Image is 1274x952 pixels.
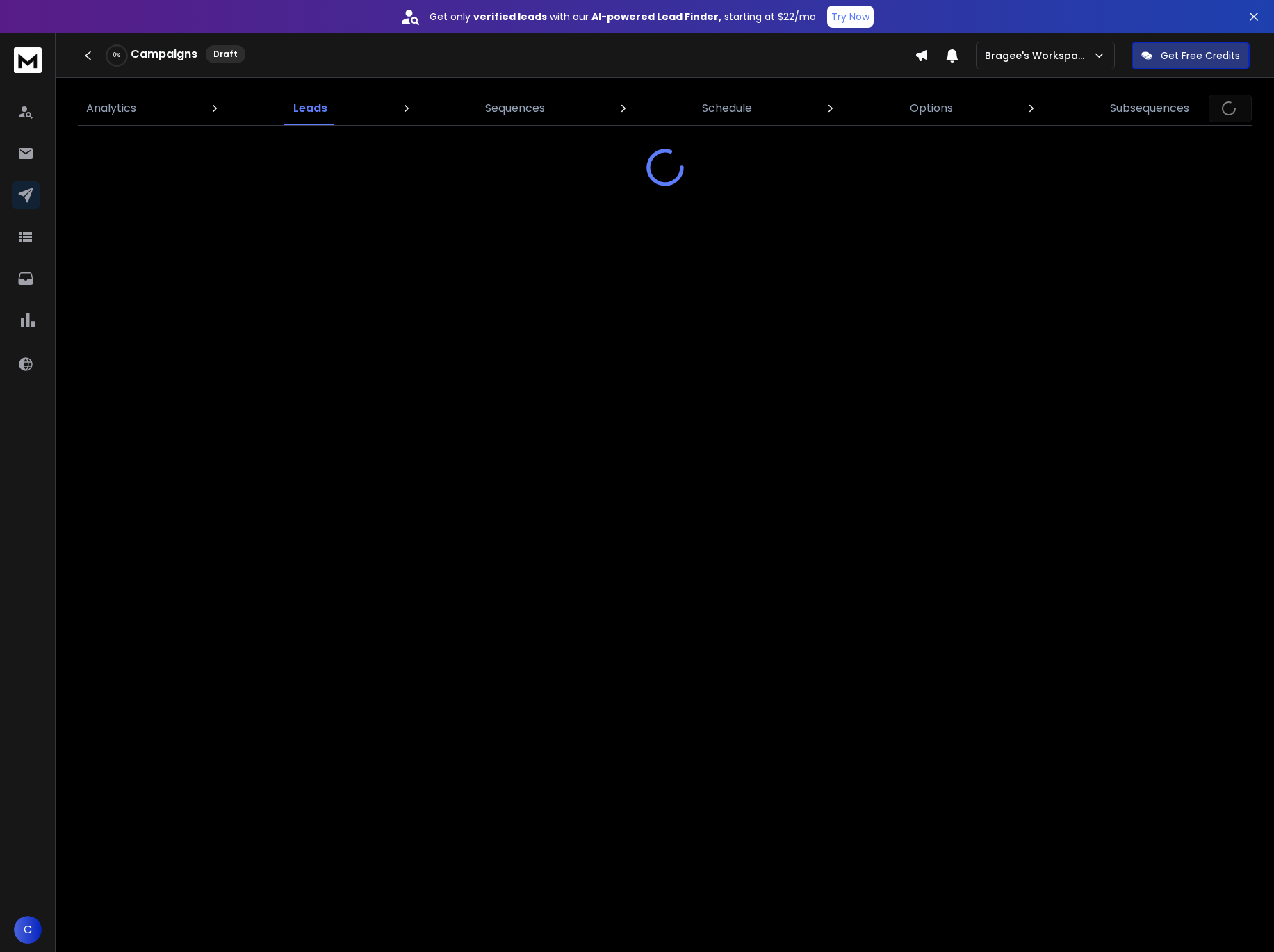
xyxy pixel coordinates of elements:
[1161,49,1240,63] p: Get Free Credits
[694,92,760,125] a: Schedule
[285,92,336,125] a: Leads
[473,10,547,24] strong: verified leads
[477,92,553,125] a: Sequences
[206,45,245,63] div: Draft
[78,92,145,125] a: Analytics
[910,100,953,117] p: Options
[113,51,120,60] p: 0 %
[86,100,136,117] p: Analytics
[14,916,42,944] button: C
[985,49,1093,63] p: Bragee's Workspace
[131,46,197,63] h1: Campaigns
[1132,42,1250,69] button: Get Free Credits
[831,10,869,24] p: Try Now
[485,100,545,117] p: Sequences
[1110,100,1189,117] p: Subsequences
[591,10,721,24] strong: AI-powered Lead Finder,
[1102,92,1198,125] a: Subsequences
[14,47,42,73] img: logo
[901,92,961,125] a: Options
[827,6,874,28] button: Try Now
[702,100,752,117] p: Schedule
[430,10,816,24] p: Get only with our starting at $22/mo
[293,100,327,117] p: Leads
